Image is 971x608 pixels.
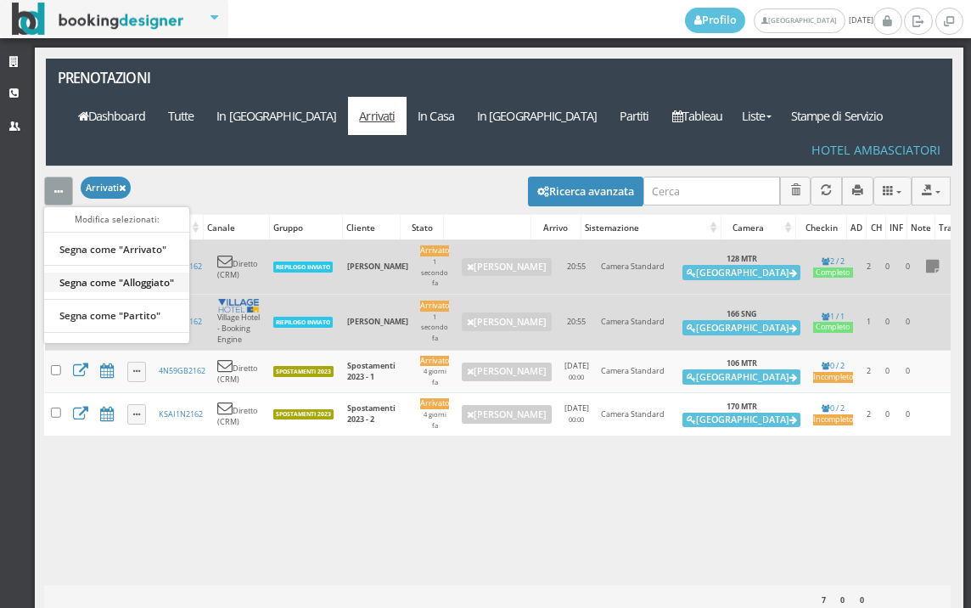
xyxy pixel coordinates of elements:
div: AD [847,216,866,239]
b: RIEPILOGO INVIATO [276,263,330,271]
div: CH [867,216,885,239]
b: RIEPILOGO INVIATO [276,318,330,326]
td: 0 [897,393,918,436]
a: Segna come "Partito" [44,306,189,324]
a: In Casa [407,97,466,135]
b: Spostamenti 2023 - 2 [347,403,396,425]
a: KSAI1N2162 [159,408,203,419]
small: 00:00 [569,373,584,381]
a: [PERSON_NAME] [462,405,553,424]
a: [GEOGRAPHIC_DATA] [754,8,845,33]
div: Arrivato [420,398,449,409]
small: 1 secondo fa [421,312,448,343]
div: Note [907,216,935,239]
div: Stato [401,216,443,239]
a: 0 / 2Incompleto [813,403,853,425]
a: Prenotazioni [46,59,222,97]
b: 7 [822,594,826,605]
b: 0 [860,594,864,605]
td: 0 [897,351,918,393]
div: Incompleto [813,414,853,425]
td: [DATE] [558,393,595,436]
button: Aggiorna [811,177,842,205]
b: SPOSTAMENTI 2023 [276,368,331,375]
a: Tutte [156,97,205,135]
div: INF [886,216,906,239]
td: 20:55 [558,294,595,351]
a: Dashboard [66,97,156,135]
a: 0 / 2Incompleto [813,360,853,383]
a: [PERSON_NAME] [462,312,553,331]
b: 0 [840,594,845,605]
a: Tableau [660,97,734,135]
b: Spostamenti 2023 - 1 [347,360,396,382]
div: Sistemazione [581,216,721,239]
td: 0 [878,393,897,436]
button: Ricerca avanzata [528,177,643,205]
td: 2 [859,240,878,294]
b: [PERSON_NAME] [347,261,408,272]
button: [GEOGRAPHIC_DATA] [682,265,800,280]
a: Liste [734,97,779,135]
td: Village Hotel - Booking Engine [211,294,267,351]
b: SPOSTAMENTI 2023 [276,410,331,418]
div: Arrivato [420,245,449,256]
a: [PERSON_NAME] [462,363,553,381]
a: Arrivati [348,97,407,135]
div: Completo [813,322,853,333]
small: Modifica selezionati: [75,212,160,224]
td: 0 [897,240,918,294]
td: Diretto (CRM) [211,240,267,294]
td: [DATE] [558,351,595,393]
a: Partiti [608,97,660,135]
a: [PERSON_NAME] [462,258,553,277]
h4: Hotel Ambasciatori [811,143,940,157]
td: Diretto (CRM) [211,351,267,393]
b: [PERSON_NAME] [347,316,408,327]
span: [DATE] [685,8,873,33]
div: Gruppo [270,216,342,239]
div: Arrivato [420,301,449,312]
td: Diretto (CRM) [211,393,267,436]
div: Incompleto [813,372,853,383]
div: Checkin [796,216,846,239]
b: 128 MTR [727,253,757,264]
a: In [GEOGRAPHIC_DATA] [205,97,348,135]
div: Cliente [343,216,400,239]
div: Completo [813,267,853,279]
b: 106 MTR [727,357,757,369]
a: 2 / 2Completo [813,256,853,279]
div: Arrivo [531,216,581,239]
a: Profilo [685,8,746,33]
td: Camera Standard [595,393,676,436]
button: Arrivati [81,177,132,198]
img: c1bf4543417a11ec8a5106403f595ea8.png [217,299,260,312]
a: 1 / 1Completo [813,311,853,334]
button: [GEOGRAPHIC_DATA] [682,320,800,335]
button: [GEOGRAPHIC_DATA] [682,369,800,385]
td: 0 [897,294,918,351]
a: Segna come "Alloggiato" [44,273,189,291]
a: SPOSTAMENTI 2023 [272,365,335,376]
b: 170 MTR [727,401,757,412]
small: 00:00 [569,415,584,424]
td: 0 [878,294,897,351]
a: 4N59GB2162 [159,365,205,376]
b: 166 SNG [727,308,757,319]
img: BookingDesigner.com [12,3,184,36]
button: [GEOGRAPHIC_DATA] [682,413,800,428]
div: Arrivato [420,356,449,367]
a: RIEPILOGO INVIATO [272,261,334,272]
td: 20:55 [558,240,595,294]
div: Canale [204,216,269,239]
a: Segna come "Arrivato" [44,239,189,258]
a: In [GEOGRAPHIC_DATA] [465,97,608,135]
small: 1 secondo fa [421,257,448,288]
td: Camera Standard [595,351,676,393]
input: Cerca [643,177,780,205]
td: 1 [859,294,878,351]
small: 4 giorni fa [424,367,446,386]
td: Camera Standard [595,294,676,351]
td: 2 [859,351,878,393]
small: 4 giorni fa [424,410,446,430]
